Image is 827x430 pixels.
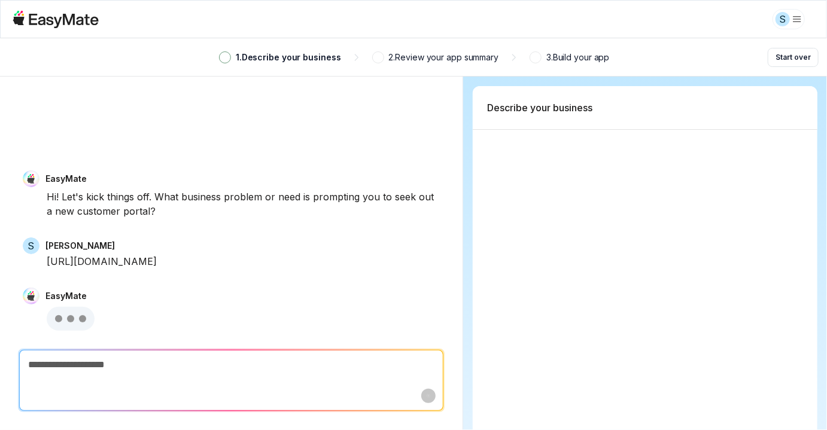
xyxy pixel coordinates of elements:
[768,48,819,67] button: Start over
[487,100,592,115] p: Describe your business
[45,240,115,252] p: [PERSON_NAME]
[389,51,499,64] p: 2 . Review your app summary
[47,254,436,269] div: [URL][DOMAIN_NAME]
[23,170,39,187] img: EasyMate Avatar
[23,237,39,254] span: S
[47,190,440,218] div: Hi! Let's kick things off. What business problem or need is prompting you to seek out a new custo...
[45,290,87,302] p: EasyMate
[236,51,341,64] p: 1 . Describe your business
[546,51,609,64] p: 3 . Build your app
[776,12,790,26] div: S
[45,173,87,185] p: EasyMate
[23,288,39,304] img: EasyMate Avatar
